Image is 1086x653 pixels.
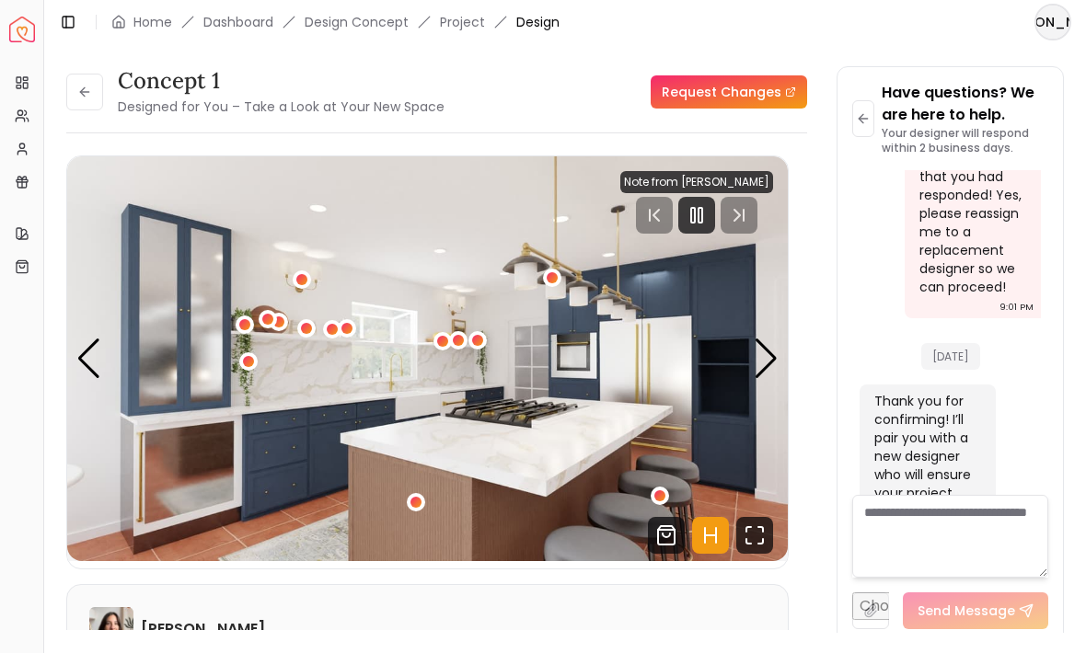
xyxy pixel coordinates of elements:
[440,13,485,31] a: Project
[874,392,977,521] div: Thank you for confirming! I’ll pair you with a new designer who will ensure your project runs smo...
[651,75,807,109] a: Request Changes
[692,517,729,554] svg: Hotspots Toggle
[118,66,445,96] h3: Concept 1
[686,204,708,226] svg: Pause
[67,156,788,561] div: 5 / 8
[141,618,265,640] h6: [PERSON_NAME]
[118,97,445,116] small: Designed for You – Take a Look at Your New Space
[1036,6,1069,39] span: [PERSON_NAME]
[882,126,1048,155] p: Your designer will respond within 2 business days.
[921,343,980,370] span: [DATE]
[1034,4,1071,40] button: [PERSON_NAME]
[203,13,273,31] a: Dashboard
[999,298,1034,316] div: 9:01 PM
[736,517,773,554] svg: Fullscreen
[89,607,133,651] img: Maria Castillero
[648,517,685,554] svg: Shop Products from this design
[9,17,35,42] a: Spacejoy
[754,338,779,379] div: Next slide
[67,156,788,561] img: Design Render 6
[516,13,560,31] span: Design
[9,17,35,42] img: Spacejoy Logo
[111,13,560,31] nav: breadcrumb
[919,131,1022,296] div: Ignore that last text! I didn’t see that you had responded! Yes, please reassign me to a replacem...
[133,13,172,31] a: Home
[67,156,788,561] div: Carousel
[76,338,101,379] div: Previous slide
[882,82,1048,126] p: Have questions? We are here to help.
[305,13,409,31] li: Design Concept
[620,171,773,193] div: Note from [PERSON_NAME]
